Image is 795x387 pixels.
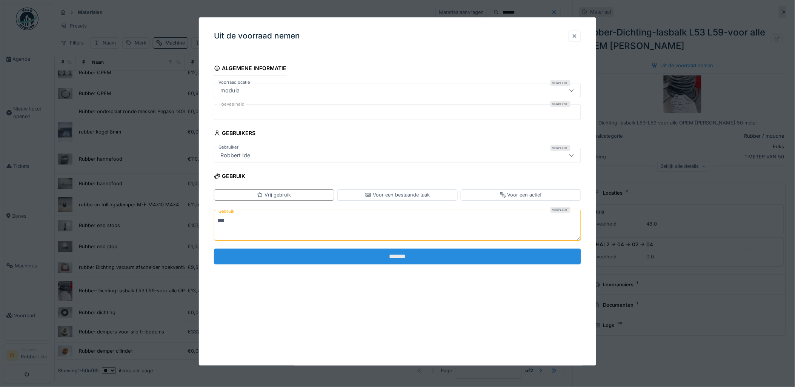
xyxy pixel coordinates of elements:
div: Verplicht [551,145,570,151]
div: Algemene informatie [214,63,287,75]
label: Gebruiker [217,144,240,150]
div: Verplicht [551,207,570,213]
div: Gebruikers [214,127,256,140]
h3: Uit de voorraad nemen [214,31,300,41]
div: Voor een bestaande taak [365,191,430,198]
div: Robbert Ide [217,151,253,160]
div: Vrij gebruik [257,191,291,198]
label: Gebruik [217,207,236,216]
div: modula [217,86,243,95]
div: Gebruik [214,170,246,183]
label: Hoeveelheid [217,101,246,107]
div: Verplicht [551,101,570,107]
label: Voorraadlocatie [217,79,252,86]
div: Voor een actief [500,191,542,198]
div: Verplicht [551,80,570,86]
